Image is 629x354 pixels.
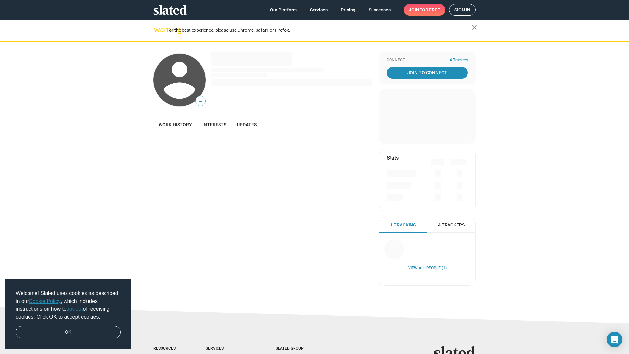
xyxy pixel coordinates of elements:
div: Resources [153,346,180,351]
span: for free [419,4,440,16]
a: Pricing [335,4,361,16]
mat-icon: close [470,23,478,31]
span: 4 Trackers [438,222,465,228]
div: Connect [387,58,468,63]
span: Pricing [341,4,355,16]
mat-card-title: Stats [387,154,399,161]
a: dismiss cookie message [16,326,121,339]
span: Updates [237,122,257,127]
div: Open Intercom Messenger [607,332,622,347]
a: Join To Connect [387,67,468,79]
a: Services [305,4,333,16]
span: Services [310,4,328,16]
div: Services [206,346,250,351]
span: Our Platform [270,4,297,16]
span: — [196,97,205,106]
a: Successes [363,4,396,16]
a: Cookie Policy [29,298,61,304]
a: Updates [232,117,262,132]
span: 1 Tracking [390,222,416,228]
div: cookieconsent [5,279,131,349]
span: Join [409,4,440,16]
span: 4 Trackers [450,58,468,63]
div: For the best experience, please use Chrome, Safari, or Firefox. [166,26,472,35]
span: Successes [369,4,391,16]
span: Sign in [454,4,470,15]
a: Our Platform [265,4,302,16]
span: Work history [159,122,192,127]
span: Interests [202,122,226,127]
a: opt-out [67,306,83,312]
span: Join To Connect [388,67,467,79]
span: Welcome! Slated uses cookies as described in our , which includes instructions on how to of recei... [16,289,121,321]
a: Interests [197,117,232,132]
a: View all People (1) [408,266,447,271]
a: Sign in [449,4,476,16]
a: Joinfor free [404,4,445,16]
div: Slated Group [276,346,320,351]
mat-icon: warning [154,26,162,34]
a: Work history [153,117,197,132]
